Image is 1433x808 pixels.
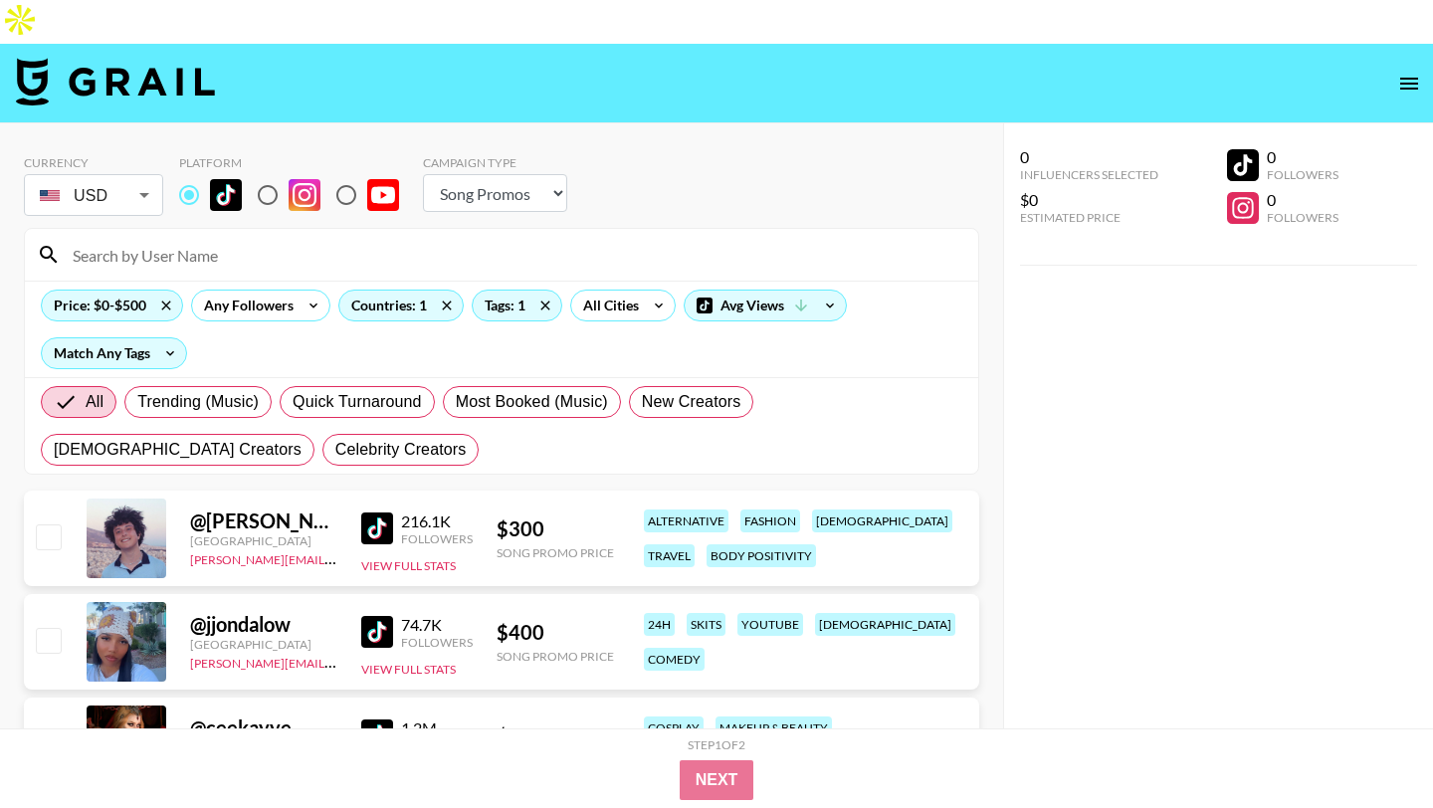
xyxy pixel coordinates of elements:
[685,291,846,320] div: Avg Views
[1267,210,1338,225] div: Followers
[1020,147,1158,167] div: 0
[335,438,467,462] span: Celebrity Creators
[644,509,728,532] div: alternative
[707,544,816,567] div: body positivity
[716,716,832,739] div: makeup & beauty
[644,613,675,636] div: 24h
[688,737,745,752] div: Step 1 of 2
[293,390,422,414] span: Quick Turnaround
[1267,167,1338,182] div: Followers
[361,558,456,573] button: View Full Stats
[644,716,704,739] div: cosplay
[137,390,259,414] span: Trending (Music)
[28,178,159,213] div: USD
[190,612,337,637] div: @ jjondalow
[473,291,561,320] div: Tags: 1
[423,155,567,170] div: Campaign Type
[401,531,473,546] div: Followers
[24,155,163,170] div: Currency
[190,508,337,533] div: @ [PERSON_NAME].[PERSON_NAME]
[815,613,955,636] div: [DEMOGRAPHIC_DATA]
[361,662,456,677] button: View Full Stats
[190,715,337,740] div: @ ceekayye
[737,613,803,636] div: youtube
[1267,190,1338,210] div: 0
[687,613,725,636] div: skits
[456,390,608,414] span: Most Booked (Music)
[401,635,473,650] div: Followers
[86,390,103,414] span: All
[497,620,614,645] div: $ 400
[361,616,393,648] img: TikTok
[812,509,952,532] div: [DEMOGRAPHIC_DATA]
[42,338,186,368] div: Match Any Tags
[361,719,393,751] img: TikTok
[642,390,741,414] span: New Creators
[680,760,754,800] button: Next
[401,718,473,738] div: 1.2M
[190,533,337,548] div: [GEOGRAPHIC_DATA]
[54,438,302,462] span: [DEMOGRAPHIC_DATA] Creators
[361,512,393,544] img: TikTok
[497,516,614,541] div: $ 300
[1020,210,1158,225] div: Estimated Price
[1389,64,1429,103] button: open drawer
[571,291,643,320] div: All Cities
[190,548,485,567] a: [PERSON_NAME][EMAIL_ADDRESS][DOMAIN_NAME]
[497,723,614,748] div: $ 500
[61,239,966,271] input: Search by User Name
[367,179,399,211] img: YouTube
[210,179,242,211] img: TikTok
[740,509,800,532] div: fashion
[497,649,614,664] div: Song Promo Price
[289,179,320,211] img: Instagram
[1020,167,1158,182] div: Influencers Selected
[1333,708,1409,784] iframe: Drift Widget Chat Controller
[42,291,182,320] div: Price: $0-$500
[1267,147,1338,167] div: 0
[401,615,473,635] div: 74.7K
[339,291,463,320] div: Countries: 1
[644,648,705,671] div: comedy
[190,652,579,671] a: [PERSON_NAME][EMAIL_ADDRESS][PERSON_NAME][DOMAIN_NAME]
[497,545,614,560] div: Song Promo Price
[1020,190,1158,210] div: $0
[179,155,415,170] div: Platform
[644,544,695,567] div: travel
[192,291,298,320] div: Any Followers
[401,511,473,531] div: 216.1K
[16,58,215,105] img: Grail Talent
[190,637,337,652] div: [GEOGRAPHIC_DATA]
